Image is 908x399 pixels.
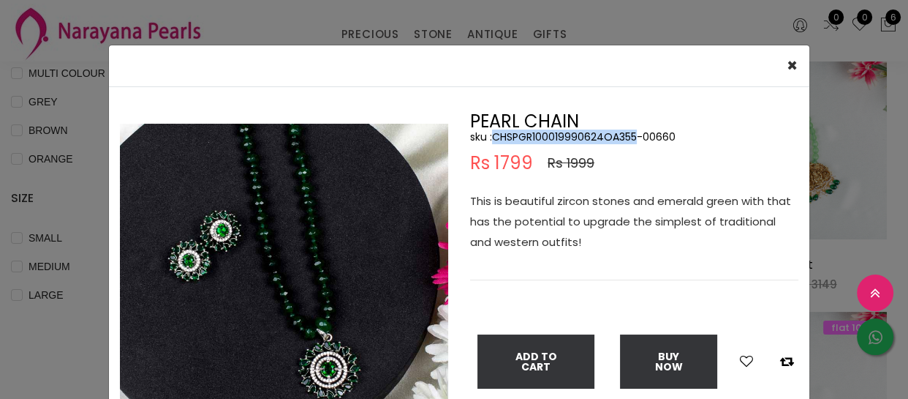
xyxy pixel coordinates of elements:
[470,130,798,143] h5: sku : CHSPGR100019990624OA355-00660
[470,154,533,172] span: Rs 1799
[735,352,757,371] button: Add to wishlist
[470,191,798,253] p: This is beautiful zircon stones and emerald green with that has the potential to upgrade the simp...
[548,154,594,172] span: Rs 1999
[787,53,798,78] span: ×
[470,113,798,130] h2: PEARL CHAIN
[477,335,594,389] button: Add To Cart
[776,352,798,371] button: Add to compare
[620,335,717,389] button: Buy Now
